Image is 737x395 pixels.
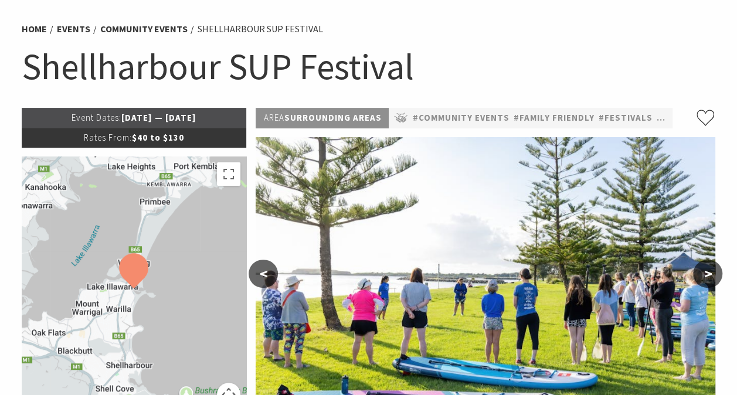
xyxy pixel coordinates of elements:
span: Rates From: [84,132,132,143]
p: [DATE] — [DATE] [22,108,247,128]
a: #Festivals [598,111,652,125]
button: Toggle fullscreen view [217,162,240,186]
a: Home [22,23,47,35]
a: Community Events [100,23,188,35]
p: $40 to $130 [22,128,247,148]
span: Event Dates: [72,112,121,123]
span: Area [263,112,284,123]
button: > [693,260,722,288]
a: #Community Events [412,111,509,125]
button: < [249,260,278,288]
li: Shellharbour SUP Festival [198,22,323,37]
a: Events [57,23,90,35]
a: #Family Friendly [513,111,594,125]
h1: Shellharbour SUP Festival [22,43,716,90]
p: Surrounding Areas [256,108,389,128]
